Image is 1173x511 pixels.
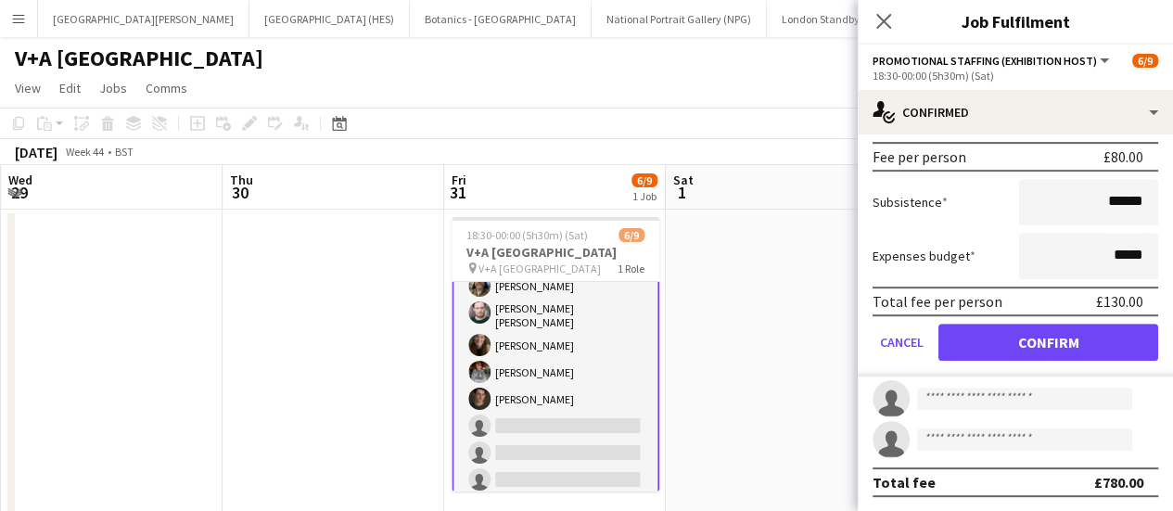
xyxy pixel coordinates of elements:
[938,324,1158,361] button: Confirm
[478,262,601,275] span: V+A [GEOGRAPHIC_DATA]
[249,1,410,37] button: [GEOGRAPHIC_DATA] (HES)
[873,147,966,166] div: Fee per person
[410,1,592,37] button: Botanics - [GEOGRAPHIC_DATA]
[146,80,187,96] span: Comms
[873,69,1158,83] div: 18:30-00:00 (5h30m) (Sat)
[452,217,659,492] app-job-card: 18:30-00:00 (5h30m) (Sat)6/9V+A [GEOGRAPHIC_DATA] V+A [GEOGRAPHIC_DATA]1 RolePromotional Staffing...
[52,76,88,100] a: Edit
[138,76,195,100] a: Comms
[115,145,134,159] div: BST
[873,194,948,211] label: Subsistence
[1103,147,1143,166] div: £80.00
[452,212,659,500] app-card-role: Promotional Staffing (Exhibition Host)6/918:30-00:00 (5h30m)[PERSON_NAME][PERSON_NAME][PERSON_NAM...
[15,45,263,72] h1: V+A [GEOGRAPHIC_DATA]
[6,182,32,203] span: 29
[767,1,875,37] button: London Standby
[15,80,41,96] span: View
[452,244,659,261] h3: V+A [GEOGRAPHIC_DATA]
[873,292,1002,311] div: Total fee per person
[99,80,127,96] span: Jobs
[8,172,32,188] span: Wed
[858,90,1173,134] div: Confirmed
[873,324,931,361] button: Cancel
[670,182,694,203] span: 1
[618,228,644,242] span: 6/9
[873,248,975,264] label: Expenses budget
[61,145,108,159] span: Week 44
[858,9,1173,33] h3: Job Fulfilment
[592,1,767,37] button: National Portrait Gallery (NPG)
[1094,473,1143,492] div: £780.00
[15,143,57,161] div: [DATE]
[92,76,134,100] a: Jobs
[618,262,644,275] span: 1 Role
[7,76,48,100] a: View
[59,80,81,96] span: Edit
[230,172,253,188] span: Thu
[452,172,466,188] span: Fri
[873,54,1097,68] span: Promotional Staffing (Exhibition Host)
[1096,292,1143,311] div: £130.00
[632,189,657,203] div: 1 Job
[466,228,588,242] span: 18:30-00:00 (5h30m) (Sat)
[631,173,657,187] span: 6/9
[673,172,694,188] span: Sat
[227,182,253,203] span: 30
[873,54,1112,68] button: Promotional Staffing (Exhibition Host)
[873,473,936,492] div: Total fee
[449,182,466,203] span: 31
[38,1,249,37] button: [GEOGRAPHIC_DATA][PERSON_NAME]
[1132,54,1158,68] span: 6/9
